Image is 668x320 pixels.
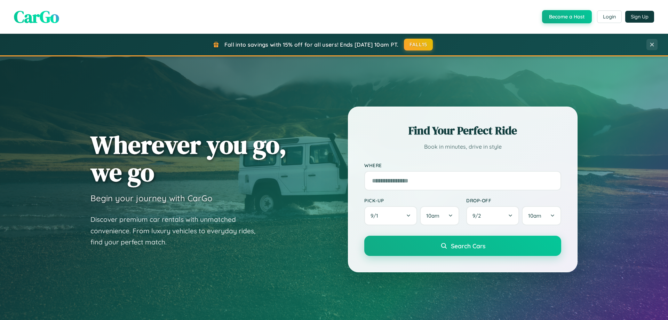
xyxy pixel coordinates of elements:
[364,236,561,256] button: Search Cars
[90,214,264,248] p: Discover premium car rentals with unmatched convenience. From luxury vehicles to everyday rides, ...
[472,212,484,219] span: 9 / 2
[542,10,592,23] button: Become a Host
[522,206,561,225] button: 10am
[420,206,459,225] button: 10am
[364,123,561,138] h2: Find Your Perfect Ride
[466,206,519,225] button: 9/2
[90,193,213,203] h3: Begin your journey with CarGo
[14,5,59,28] span: CarGo
[364,206,417,225] button: 9/1
[597,10,622,23] button: Login
[528,212,541,219] span: 10am
[625,11,654,23] button: Sign Up
[90,131,287,186] h1: Wherever you go, we go
[426,212,439,219] span: 10am
[364,197,459,203] label: Pick-up
[364,142,561,152] p: Book in minutes, drive in style
[364,162,561,168] label: Where
[224,41,399,48] span: Fall into savings with 15% off for all users! Ends [DATE] 10am PT.
[371,212,382,219] span: 9 / 1
[466,197,561,203] label: Drop-off
[451,242,485,250] span: Search Cars
[404,39,433,50] button: FALL15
